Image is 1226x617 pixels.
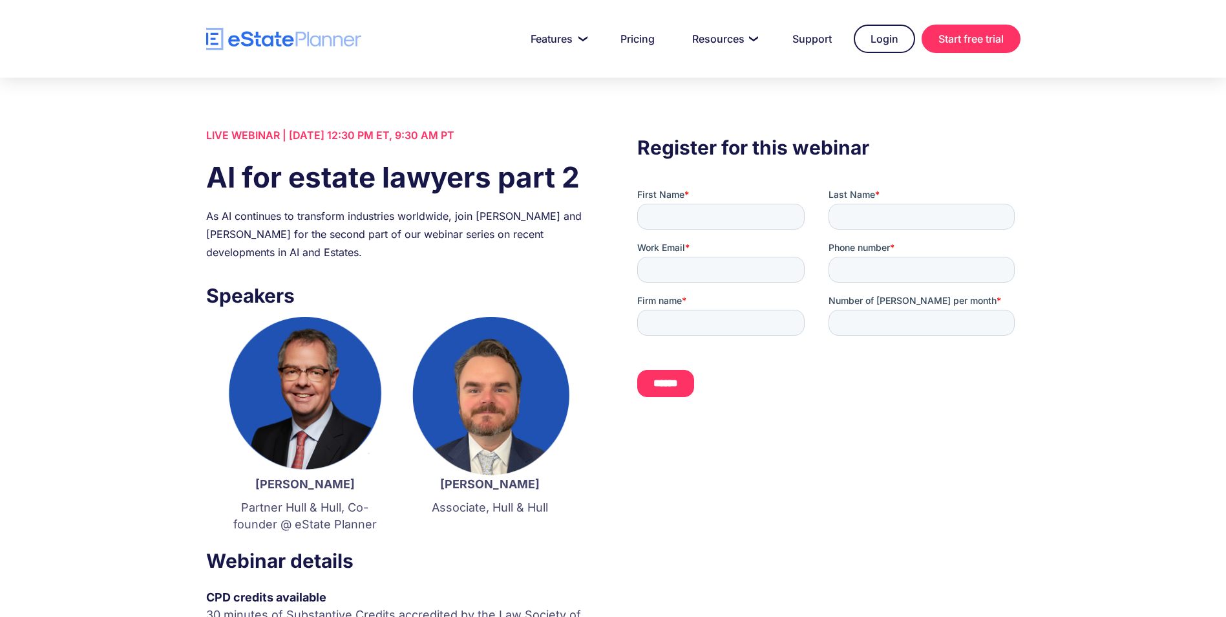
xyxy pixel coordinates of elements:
h3: Register for this webinar [637,133,1020,162]
a: Resources [677,26,770,52]
strong: CPD credits available [206,590,326,604]
strong: [PERSON_NAME] [440,477,540,491]
a: Login [854,25,915,53]
p: Associate, Hull & Hull [410,499,569,516]
a: Features [515,26,598,52]
a: Support [777,26,847,52]
a: Pricing [605,26,670,52]
h1: AI for estate lawyers part 2 [206,157,589,197]
a: Start free trial [922,25,1020,53]
iframe: Form 0 [637,188,1020,408]
h3: Speakers [206,281,589,310]
div: As AI continues to transform industries worldwide, join [PERSON_NAME] and [PERSON_NAME] for the s... [206,207,589,261]
div: LIVE WEBINAR | [DATE] 12:30 PM ET, 9:30 AM PT [206,126,589,144]
h3: Webinar details [206,546,589,576]
strong: [PERSON_NAME] [255,477,355,491]
a: home [206,28,361,50]
p: Partner Hull & Hull, Co-founder @ eState Planner [226,499,385,533]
